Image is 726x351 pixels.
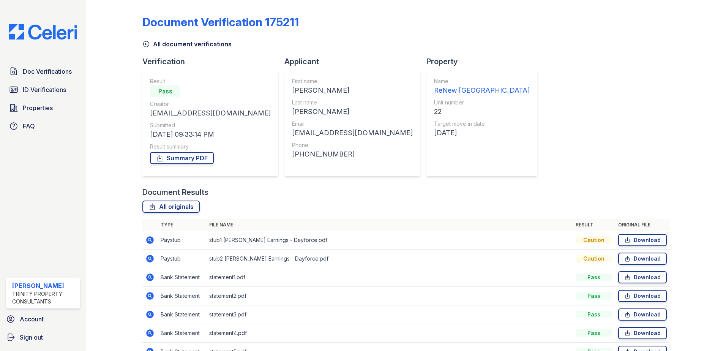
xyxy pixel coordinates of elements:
td: stub1 [PERSON_NAME] Earnings - Dayforce.pdf [206,231,573,250]
div: Creator [150,100,271,108]
div: Pass [150,85,180,97]
div: Document Results [142,187,208,198]
th: Result [573,219,615,231]
img: CE_Logo_Blue-a8612792a0a2168367f1c8372b55b34899dd931a85d93a1a3d3e32e68fde9ad4.png [3,24,83,40]
div: First name [292,77,413,85]
span: Doc Verifications [23,67,72,76]
div: Pass [576,329,612,337]
a: All document verifications [142,40,232,49]
div: Result summary [150,143,271,150]
td: Paystub [158,231,206,250]
a: Download [618,271,667,283]
a: FAQ [6,119,80,134]
div: Property [426,56,543,67]
div: Name [434,77,530,85]
th: File name [206,219,573,231]
a: Name ReNew [GEOGRAPHIC_DATA] [434,77,530,96]
td: Bank Statement [158,324,206,343]
a: Download [618,234,667,246]
a: All originals [142,201,200,213]
div: [PHONE_NUMBER] [292,149,413,160]
div: Unit number [434,99,530,106]
div: Submitted [150,122,271,129]
span: Properties [23,103,53,112]
td: statement3.pdf [206,305,573,324]
a: Download [618,290,667,302]
td: statement4.pdf [206,324,573,343]
div: Phone [292,141,413,149]
div: [EMAIL_ADDRESS][DOMAIN_NAME] [292,128,413,138]
div: Result [150,77,271,85]
div: Document Verification 175211 [142,15,299,29]
div: [PERSON_NAME] [292,106,413,117]
div: [PERSON_NAME] [292,85,413,96]
th: Original file [615,219,670,231]
td: Bank Statement [158,305,206,324]
a: Summary PDF [150,152,214,164]
div: Caution [576,255,612,262]
div: Applicant [284,56,426,67]
div: Pass [576,292,612,300]
td: statement2.pdf [206,287,573,305]
div: Email [292,120,413,128]
div: Last name [292,99,413,106]
div: [PERSON_NAME] [12,281,77,290]
a: Account [3,311,83,327]
div: ReNew [GEOGRAPHIC_DATA] [434,85,530,96]
a: ID Verifications [6,82,80,97]
a: Properties [6,100,80,115]
td: statement1.pdf [206,268,573,287]
td: Paystub [158,250,206,268]
td: Bank Statement [158,268,206,287]
div: Pass [576,311,612,318]
a: Download [618,327,667,339]
span: FAQ [23,122,35,131]
a: Download [618,253,667,265]
div: Verification [142,56,284,67]
a: Doc Verifications [6,64,80,79]
span: Sign out [20,333,43,342]
div: 22 [434,106,530,117]
td: Bank Statement [158,287,206,305]
a: Download [618,308,667,321]
span: Account [20,315,44,324]
a: Sign out [3,330,83,345]
div: Target move in date [434,120,530,128]
th: Type [158,219,206,231]
div: [EMAIL_ADDRESS][DOMAIN_NAME] [150,108,271,119]
span: ID Verifications [23,85,66,94]
div: Caution [576,236,612,244]
div: Trinity Property Consultants [12,290,77,305]
td: stub2 [PERSON_NAME] Earnings - Dayforce.pdf [206,250,573,268]
div: [DATE] 09:33:14 PM [150,129,271,140]
div: Pass [576,274,612,281]
div: [DATE] [434,128,530,138]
